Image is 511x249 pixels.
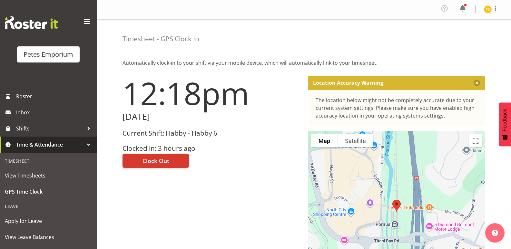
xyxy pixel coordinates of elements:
span: Shifts [16,124,84,133]
p: Location Accuracy Warning [313,80,383,86]
button: Clock Out [123,154,189,168]
h1: 12:18pm [123,76,300,110]
button: Show street map [311,134,338,147]
span: Apply for Leave [5,216,92,226]
h3: Clocked in: 3 hours ago [123,145,300,152]
h3: Current Shift: Habby - Habby 6 [123,129,300,137]
button: Feedback - Show survey [499,102,511,146]
div: Timesheet [2,154,95,168]
a: View Leave Balances [2,229,95,245]
h4: Timesheet - GPS Clock In [123,35,199,43]
span: Roster [16,91,93,101]
span: Time & Attendance [16,140,84,149]
img: help-xxl-2.png [492,230,498,236]
div: The location below might not be completely accurate due to your current system settings. Please m... [316,96,478,120]
a: GPS Time Clock [2,184,95,200]
span: Clock Out [142,157,169,165]
p: Automatically clock-in to your shift via your mobile device, which will automatically link to you... [123,59,485,67]
button: Close message [474,80,480,86]
span: Feedback [502,109,508,131]
img: Rosterit website logo [5,16,58,29]
span: Inbox [16,108,93,117]
a: View Timesheets [2,168,95,184]
span: GPS Time Clock [5,187,92,196]
a: Apply for Leave [2,213,95,229]
button: Toggle fullscreen view [469,134,482,147]
span: View Timesheets [5,171,92,180]
h2: [DATE] [123,112,300,122]
div: Leave [2,200,95,213]
img: tamara-straker11292.jpg [484,5,492,13]
button: Show satellite imagery [338,134,373,147]
span: View Leave Balances [5,232,92,242]
div: Petes Emporium [24,50,73,59]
